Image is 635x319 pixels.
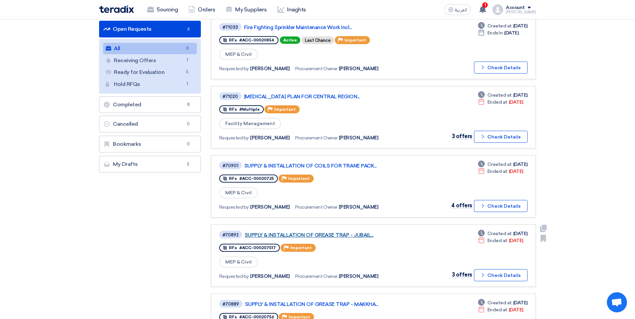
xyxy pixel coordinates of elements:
span: 0 [184,121,192,127]
span: [PERSON_NAME] [250,134,290,141]
div: Account [506,5,525,11]
div: [DATE] [478,230,528,237]
a: SUPPLY & INSTALLATION OF COILS FOR TRANE PACK... [244,163,412,169]
span: Facility Management [219,118,281,129]
span: Procurement Owner [295,204,337,211]
span: [PERSON_NAME] [339,134,379,141]
span: [PERSON_NAME] [250,204,290,211]
span: [PERSON_NAME] [339,65,379,72]
span: 3 offers [452,133,472,139]
div: [DATE] [478,168,523,175]
a: Completed8 [99,96,201,113]
span: Important [288,176,310,181]
span: #Multiple [239,107,260,112]
div: [DATE] [478,29,519,36]
div: [DATE] [478,299,528,306]
span: Ended at [487,306,507,313]
span: Created at [487,22,512,29]
span: 4 offers [451,202,472,209]
span: Created at [487,92,512,99]
span: Requested by [219,134,249,141]
div: #70889 [223,302,239,306]
span: MEP & Civil [219,256,258,268]
button: Check Details [474,200,528,212]
span: MEP & Civil [219,49,258,60]
span: Ended at [487,168,507,175]
div: #71033 [223,25,238,29]
span: Ends In [487,29,503,36]
div: [PERSON_NAME] [506,10,536,14]
a: Orders [183,2,220,17]
span: Created at [487,299,512,306]
span: 8 [184,101,192,108]
a: All [103,43,197,54]
span: Requested by [219,204,249,211]
div: Last Chance [302,36,334,44]
div: [DATE] [478,22,528,29]
span: [PERSON_NAME] [250,273,290,280]
span: #ACC-000207517 [239,245,276,250]
img: profile_test.png [492,4,503,15]
a: Ready for Evaluation [103,67,197,78]
a: Open Requests6 [99,21,201,37]
span: #ACC-00020854 [239,38,274,42]
button: Check Details [474,269,528,281]
span: 1 [183,57,191,64]
span: 5 [184,161,192,168]
div: #71020 [223,94,238,99]
span: Important [274,107,296,112]
button: Check Details [474,62,528,74]
div: #70892 [223,233,239,237]
span: [PERSON_NAME] [339,204,379,211]
a: Fire Fighting Sprinkler Maintenance Work Incl... [244,24,411,30]
span: Important [344,38,366,42]
a: Bookmarks0 [99,136,201,152]
span: Procurement Owner [295,273,337,280]
span: MEP & Civil [219,187,258,198]
button: العربية [444,4,471,15]
span: [PERSON_NAME] [339,273,379,280]
span: RFx [229,245,237,250]
span: Procurement Owner [295,65,337,72]
span: 6 [184,26,192,32]
a: My Suppliers [220,2,272,17]
button: Check Details [474,131,528,143]
span: RFx [229,107,237,112]
a: [MEDICAL_DATA] PLAN FOR CENTRAL REGION... [244,94,411,100]
a: Open chat [607,292,627,312]
span: Requested by [219,65,249,72]
span: 1 [482,2,488,8]
span: Created at [487,161,512,168]
span: #ACC-00020725 [239,176,274,181]
span: العربية [455,8,467,12]
div: [DATE] [478,99,523,106]
a: Hold RFQs [103,79,197,90]
div: [DATE] [478,306,523,313]
a: Sourcing [142,2,183,17]
span: 6 [183,45,191,52]
span: Requested by [219,273,249,280]
div: [DATE] [478,161,528,168]
span: Procurement Owner [295,134,337,141]
a: Cancelled0 [99,116,201,132]
span: 3 offers [452,272,472,278]
span: RFx [229,38,237,42]
div: [DATE] [478,237,523,244]
a: Insights [272,2,311,17]
div: #70901 [223,164,238,168]
a: Receiving Offers [103,55,197,66]
span: Ended at [487,99,507,106]
span: Ended at [487,237,507,244]
span: Important [290,245,312,250]
span: RFx [229,176,237,181]
span: Created at [487,230,512,237]
span: Active [280,36,300,44]
a: SUPPLY & INSTALLATION OF GREASE TRAP - JUBAIL... [245,232,412,238]
span: 0 [184,141,192,147]
span: [PERSON_NAME] [250,65,290,72]
span: 5 [183,69,191,76]
a: My Drafts5 [99,156,201,173]
img: Teradix logo [99,5,134,13]
div: [DATE] [478,92,528,99]
span: 1 [183,81,191,88]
